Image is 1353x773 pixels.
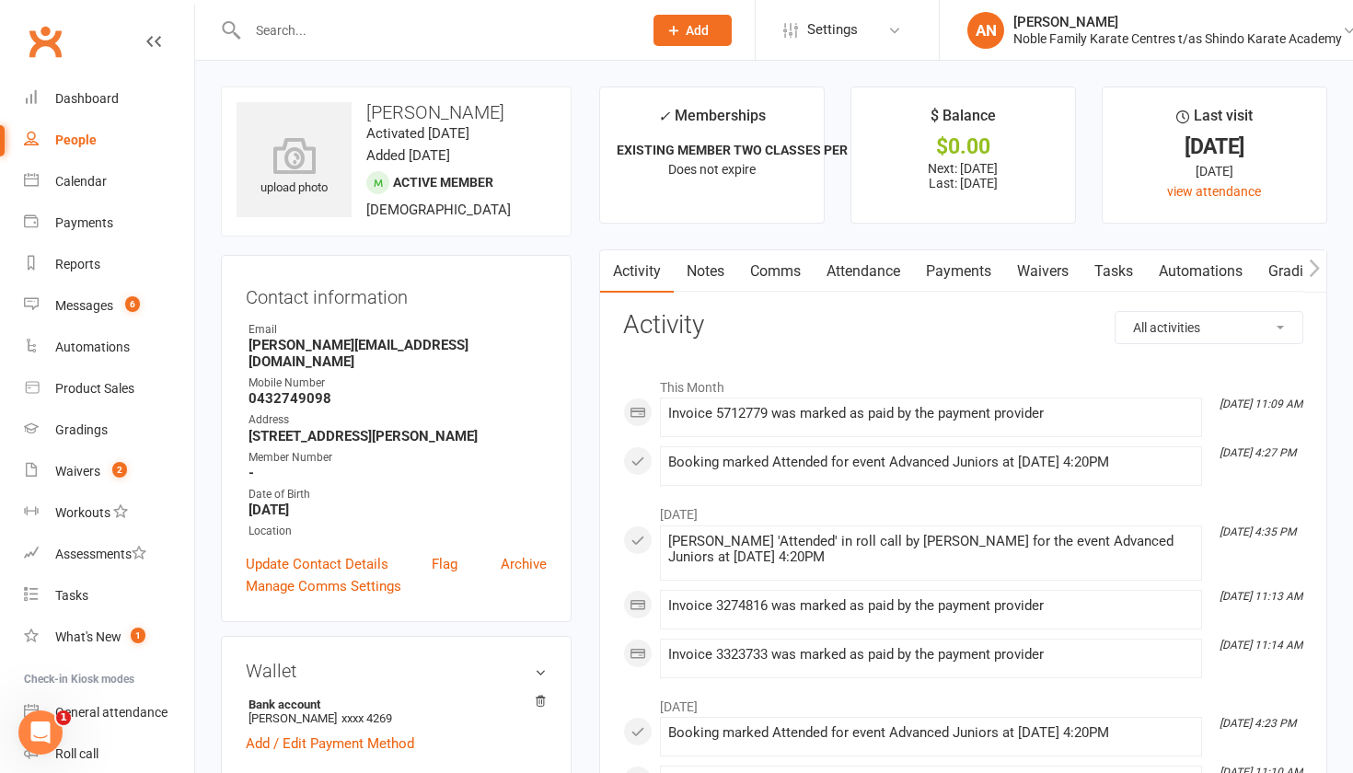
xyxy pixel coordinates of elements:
[24,410,194,451] a: Gradings
[249,698,538,711] strong: Bank account
[1013,14,1342,30] div: [PERSON_NAME]
[249,390,547,407] strong: 0432749098
[55,422,108,437] div: Gradings
[653,15,732,46] button: Add
[931,104,996,137] div: $ Balance
[868,161,1058,190] p: Next: [DATE] Last: [DATE]
[1004,250,1081,293] a: Waivers
[249,337,547,370] strong: [PERSON_NAME][EMAIL_ADDRESS][DOMAIN_NAME]
[237,102,556,122] h3: [PERSON_NAME]
[501,553,547,575] a: Archive
[249,523,547,540] div: Location
[814,250,913,293] a: Attendance
[55,629,121,644] div: What's New
[18,710,63,755] iframe: Intercom live chat
[1220,446,1296,459] i: [DATE] 4:27 PM
[967,12,1004,49] div: AN
[432,553,457,575] a: Flag
[1167,184,1261,199] a: view attendance
[24,492,194,534] a: Workouts
[600,250,674,293] a: Activity
[242,17,630,43] input: Search...
[1081,250,1146,293] a: Tasks
[24,575,194,617] a: Tasks
[617,143,885,157] strong: EXISTING MEMBER TWO CLASSES PER WEEK
[341,711,392,725] span: xxxx 4269
[55,464,100,479] div: Waivers
[1220,590,1302,603] i: [DATE] 11:13 AM
[366,202,511,218] span: [DEMOGRAPHIC_DATA]
[24,368,194,410] a: Product Sales
[55,257,100,271] div: Reports
[24,534,194,575] a: Assessments
[125,296,140,312] span: 6
[1013,30,1342,47] div: Noble Family Karate Centres t/as Shindo Karate Academy
[56,710,71,725] span: 1
[55,547,146,561] div: Assessments
[24,202,194,244] a: Payments
[1220,717,1296,730] i: [DATE] 4:23 PM
[674,250,737,293] a: Notes
[55,588,88,603] div: Tasks
[668,725,1194,741] div: Booking marked Attended for event Advanced Juniors at [DATE] 4:20PM
[246,575,401,597] a: Manage Comms Settings
[55,705,168,720] div: General attendance
[913,250,1004,293] a: Payments
[658,108,670,125] i: ✓
[1119,137,1310,156] div: [DATE]
[668,455,1194,470] div: Booking marked Attended for event Advanced Juniors at [DATE] 4:20PM
[24,327,194,368] a: Automations
[55,133,97,147] div: People
[1220,525,1296,538] i: [DATE] 4:35 PM
[22,18,68,64] a: Clubworx
[623,311,1303,340] h3: Activity
[55,174,107,189] div: Calendar
[249,486,547,503] div: Date of Birth
[24,285,194,327] a: Messages 6
[668,162,756,177] span: Does not expire
[249,428,547,444] strong: [STREET_ADDRESS][PERSON_NAME]
[393,175,493,190] span: Active member
[668,534,1194,565] div: [PERSON_NAME] 'Attended' in roll call by [PERSON_NAME] for the event Advanced Juniors at [DATE] 4...
[1176,104,1253,137] div: Last visit
[1119,161,1310,181] div: [DATE]
[24,244,194,285] a: Reports
[246,695,547,728] li: [PERSON_NAME]
[24,617,194,658] a: What's New1
[24,120,194,161] a: People
[249,411,547,429] div: Address
[55,746,98,761] div: Roll call
[366,125,469,142] time: Activated [DATE]
[249,502,547,518] strong: [DATE]
[249,375,547,392] div: Mobile Number
[623,495,1303,525] li: [DATE]
[249,449,547,467] div: Member Number
[807,9,858,51] span: Settings
[668,598,1194,614] div: Invoice 3274816 was marked as paid by the payment provider
[1220,639,1302,652] i: [DATE] 11:14 AM
[24,161,194,202] a: Calendar
[249,465,547,481] strong: -
[1220,398,1302,410] i: [DATE] 11:09 AM
[249,321,547,339] div: Email
[237,137,352,198] div: upload photo
[686,23,709,38] span: Add
[55,340,130,354] div: Automations
[112,462,127,478] span: 2
[55,505,110,520] div: Workouts
[55,298,113,313] div: Messages
[623,368,1303,398] li: This Month
[623,687,1303,717] li: [DATE]
[55,381,134,396] div: Product Sales
[668,406,1194,421] div: Invoice 5712779 was marked as paid by the payment provider
[24,451,194,492] a: Waivers 2
[131,628,145,643] span: 1
[55,215,113,230] div: Payments
[868,137,1058,156] div: $0.00
[1146,250,1255,293] a: Automations
[246,553,388,575] a: Update Contact Details
[246,733,414,755] a: Add / Edit Payment Method
[737,250,814,293] a: Comms
[366,147,450,164] time: Added [DATE]
[55,91,119,106] div: Dashboard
